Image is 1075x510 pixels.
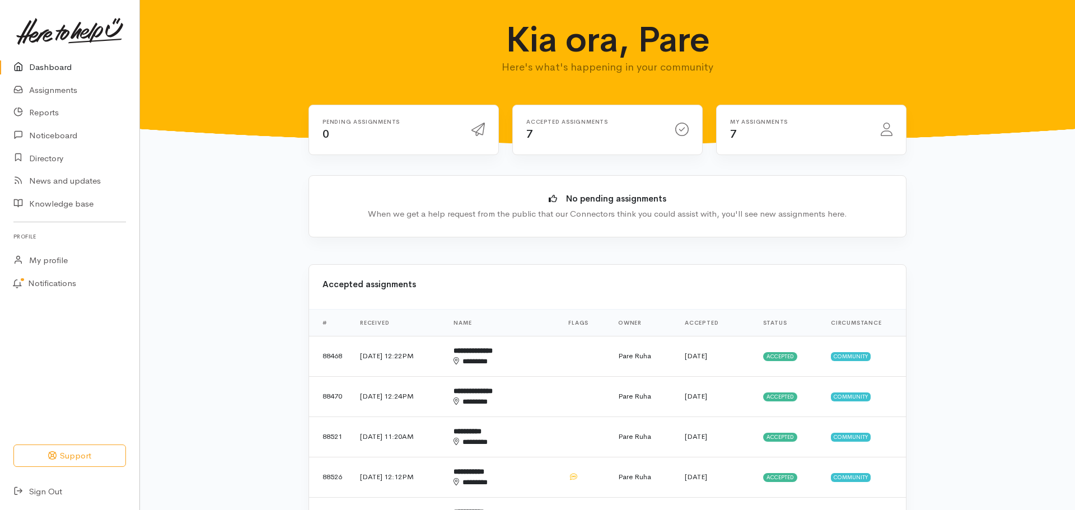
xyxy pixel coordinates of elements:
b: Accepted assignments [322,279,416,289]
h6: Accepted assignments [526,119,662,125]
td: 88468 [309,336,351,376]
td: [DATE] 11:20AM [351,417,445,457]
th: Circumstance [822,309,906,336]
span: 7 [730,127,737,141]
button: Support [13,445,126,467]
span: 7 [526,127,533,141]
span: Community [831,433,871,442]
h6: Pending assignments [322,119,458,125]
th: Status [754,309,822,336]
th: Received [351,309,445,336]
span: Accepted [763,473,797,482]
th: Accepted [676,309,754,336]
span: Accepted [763,433,797,442]
div: When we get a help request from the public that our Connectors think you could assist with, you'l... [326,208,889,221]
time: [DATE] [685,391,707,401]
time: [DATE] [685,432,707,441]
td: 88521 [309,417,351,457]
time: [DATE] [685,351,707,361]
th: Flags [559,309,609,336]
span: Accepted [763,392,797,401]
td: 88526 [309,457,351,497]
td: [DATE] 12:24PM [351,376,445,417]
td: Pare Ruha [609,457,676,497]
time: [DATE] [685,472,707,481]
td: [DATE] 12:12PM [351,457,445,497]
b: No pending assignments [566,193,666,204]
td: Pare Ruha [609,417,676,457]
th: # [309,309,351,336]
h6: Profile [13,229,126,244]
p: Here's what's happening in your community [387,59,828,75]
h1: Kia ora, Pare [387,20,828,59]
span: 0 [322,127,329,141]
td: Pare Ruha [609,336,676,376]
span: Community [831,392,871,401]
span: Community [831,473,871,482]
td: Pare Ruha [609,376,676,417]
span: Community [831,352,871,361]
td: 88470 [309,376,351,417]
td: [DATE] 12:22PM [351,336,445,376]
th: Name [445,309,559,336]
th: Owner [609,309,676,336]
h6: My assignments [730,119,867,125]
span: Accepted [763,352,797,361]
